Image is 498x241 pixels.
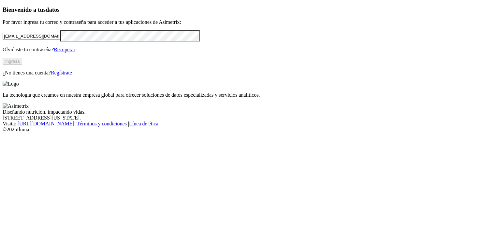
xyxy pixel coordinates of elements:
[46,6,60,13] span: datos
[3,103,29,109] img: Asimetrix
[18,121,74,126] a: [URL][DOMAIN_NAME]
[3,47,495,53] p: Olvidaste tu contraseña?
[3,58,22,65] button: Ingresa
[3,109,495,115] div: Diseñando nutrición, impactando vidas.
[3,121,495,127] div: Visita : | |
[3,115,495,121] div: [STREET_ADDRESS][US_STATE].
[77,121,127,126] a: Términos y condiciones
[3,127,495,133] div: © 2025 Iluma
[3,92,495,98] p: La tecnología que creamos en nuestra empresa global para ofrecer soluciones de datos especializad...
[3,33,60,40] input: Tu correo
[3,6,495,13] h3: Bienvenido a tus
[3,19,495,25] p: Por favor ingresa tu correo y contraseña para acceder a tus aplicaciones de Asimetrix:
[3,81,19,87] img: Logo
[51,70,72,75] a: Regístrate
[54,47,75,52] a: Recuperar
[3,70,495,76] p: ¿No tienes una cuenta?
[129,121,158,126] a: Línea de ética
